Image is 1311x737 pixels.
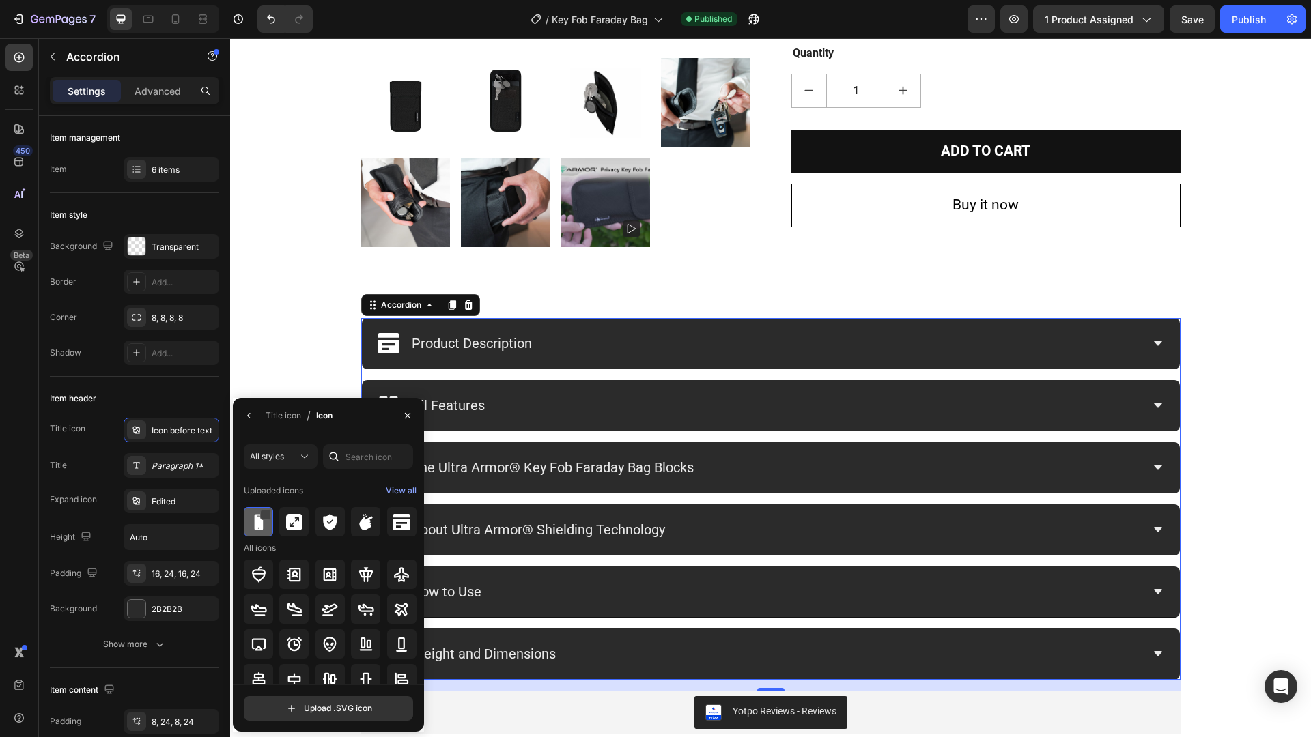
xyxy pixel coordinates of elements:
button: 7 [5,5,102,33]
div: Uploaded icons [244,480,303,502]
div: Background [50,237,116,256]
div: Undo/Redo [257,5,313,33]
div: Publish [1232,12,1266,27]
p: All Features [182,355,255,379]
div: Buy it now [722,156,789,178]
button: 1 product assigned [1033,5,1164,33]
input: Search icon [323,444,413,469]
button: All styles [244,444,318,469]
div: Rich Text Editor. Editing area: main [180,539,253,568]
p: Accordion [66,48,182,65]
p: The Ultra Armor® Key Fob Faraday Bag Blocks [182,417,464,442]
iframe: Design area [230,38,1311,737]
div: Add... [152,276,216,289]
div: Edited [152,495,216,508]
div: Accordion [148,261,194,273]
span: 1 product assigned [1045,12,1133,27]
button: Buy it now [561,145,950,189]
span: All styles [250,451,284,461]
button: Upload .SVG icon [244,696,413,721]
div: Corner [50,311,77,323]
div: Background [50,603,97,615]
span: Published [694,13,732,25]
span: Key Fob Faraday Bag [552,12,648,27]
p: Settings [68,84,106,98]
div: Title icon [50,422,85,435]
div: Rich Text Editor. Editing area: main [180,415,466,444]
div: Rich Text Editor. Editing area: main [180,601,328,630]
div: Paragraph 1* [152,460,216,472]
div: Border [50,276,76,288]
div: Yotpo Reviews - Reviews [503,666,606,680]
span: Save [1181,14,1204,25]
p: Weight and Dimensions [182,603,326,628]
span: / [307,407,311,424]
div: Icon [316,409,333,422]
div: 8, 24, 8, 24 [152,716,216,728]
button: Save [1170,5,1215,33]
div: Item header [50,392,96,405]
div: Rich Text Editor. Editing area: main [180,353,257,381]
button: View all [385,480,417,502]
input: Auto [124,525,218,549]
button: Yotpo Reviews - Reviews [464,658,617,691]
div: ADD TO CART [711,102,800,124]
div: 2B2B2B [152,603,216,616]
div: Upload .SVG icon [285,702,372,715]
div: Title [50,459,67,472]
div: Shadow [50,347,81,359]
div: View all [386,482,417,499]
div: Item [50,163,67,175]
div: 6 items [152,164,216,176]
p: 7 [89,11,96,27]
div: All icons [244,542,276,554]
div: Title icon [266,409,301,422]
div: 450 [13,145,33,156]
div: Add... [152,347,216,360]
div: Padding [50,564,100,583]
p: Product Description [182,293,302,317]
button: Show more [50,632,219,656]
p: How to Use [182,541,251,566]
span: / [546,12,549,27]
div: Open Intercom Messenger [1265,670,1297,703]
div: Item management [50,132,120,144]
p: Advanced [135,84,181,98]
div: Height [50,528,94,547]
div: Item content [50,681,117,699]
div: 8, 8, 8, 8 [152,312,216,324]
div: Show more [103,637,167,651]
div: Padding [50,715,81,727]
div: Beta [10,250,33,261]
div: 16, 24, 16, 24 [152,568,216,580]
div: Rich Text Editor. Editing area: main [180,477,437,506]
div: Transparent [152,241,216,253]
div: Item style [50,209,87,221]
div: Expand icon [50,493,97,506]
button: Publish [1220,5,1278,33]
div: Rich Text Editor. Editing area: main [180,291,304,319]
div: Icon before text [152,424,216,437]
p: About Ultra Armor® Shielding Technology [182,479,435,504]
button: ADD TO CART [561,91,950,135]
img: CNOOi5q0zfgCEAE=.webp [475,666,492,682]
